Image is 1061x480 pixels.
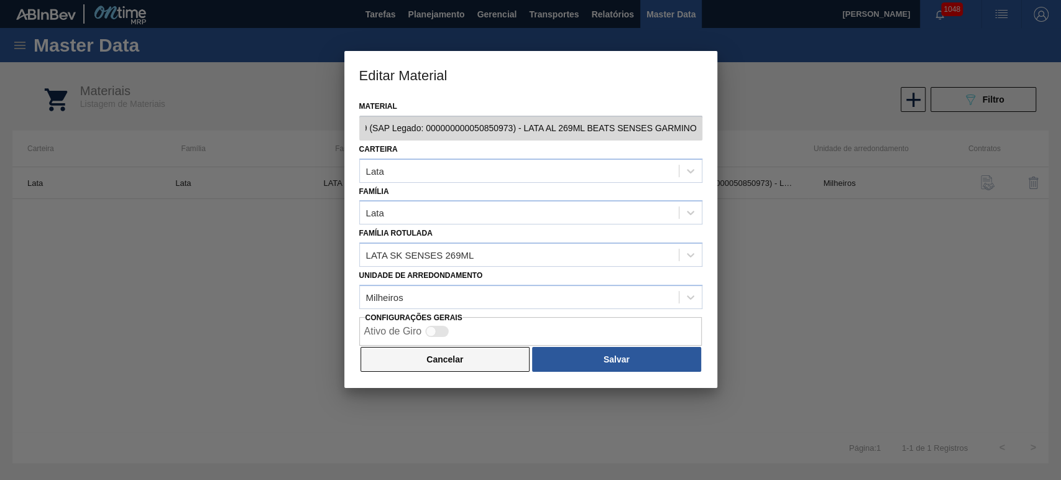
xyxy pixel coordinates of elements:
label: Material [359,98,702,116]
div: Lata [366,165,384,176]
h3: Editar Material [344,51,717,98]
div: Lata [366,208,384,218]
label: Ativo de Giro [364,326,421,336]
div: Milheiros [366,292,403,302]
button: Salvar [532,347,700,372]
button: Cancelar [361,347,530,372]
label: Configurações Gerais [365,313,462,322]
label: Carteira [359,145,398,154]
label: Família Rotulada [359,229,433,238]
label: Unidade de arredondamento [359,271,483,280]
label: Família [359,187,389,196]
div: LATA SK SENSES 269ML [366,250,474,261]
